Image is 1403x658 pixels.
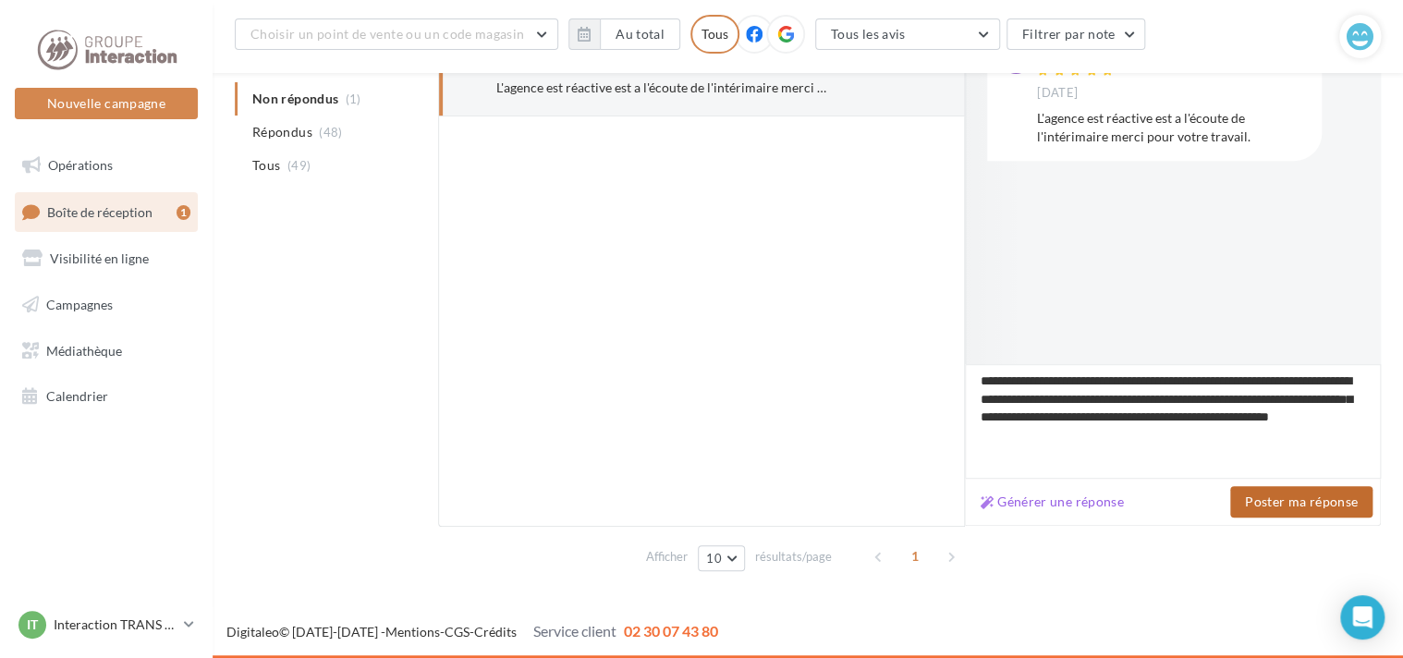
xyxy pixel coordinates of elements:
a: Médiathèque [11,332,201,371]
button: Au total [568,18,680,50]
span: © [DATE]-[DATE] - - - [226,624,718,640]
span: (49) [287,158,311,173]
span: Opérations [48,157,113,173]
span: 1 [900,542,930,571]
span: (48) [319,125,342,140]
button: 10 [698,545,745,571]
span: Tous [252,156,280,175]
div: Tous [690,15,739,54]
a: CGS [445,624,470,640]
button: Générer une réponse [973,491,1131,513]
span: Répondus [252,123,312,141]
span: Afficher [646,548,688,566]
div: 1 [177,205,190,220]
a: Crédits [474,624,517,640]
span: Tous les avis [831,26,906,42]
a: Campagnes [11,286,201,324]
a: IT Interaction TRANS EN [GEOGRAPHIC_DATA] [15,607,198,642]
span: 02 30 07 43 80 [624,622,718,640]
button: Au total [600,18,680,50]
span: Boîte de réception [47,203,152,219]
a: Mentions [385,624,440,640]
div: Open Intercom Messenger [1340,595,1385,640]
a: Opérations [11,146,201,185]
span: 10 [706,551,722,566]
a: Digitaleo [226,624,279,640]
a: Visibilité en ligne [11,239,201,278]
button: Filtrer par note [1006,18,1146,50]
span: Médiathèque [46,342,122,358]
button: Nouvelle campagne [15,88,198,119]
span: résultats/page [755,548,832,566]
button: Choisir un point de vente ou un code magasin [235,18,558,50]
span: Choisir un point de vente ou un code magasin [250,26,524,42]
div: L'agence est réactive est a l'écoute de l'intérimaire merci pour votre travail. [1037,109,1307,146]
button: Tous les avis [815,18,1000,50]
a: Boîte de réception1 [11,192,201,232]
span: Calendrier [46,388,108,404]
span: Visibilité en ligne [50,250,149,266]
a: Calendrier [11,377,201,416]
div: L'agence est réactive est a l'écoute de l'intérimaire merci pour votre travail. [496,79,828,97]
button: Poster ma réponse [1230,486,1372,518]
p: Interaction TRANS EN [GEOGRAPHIC_DATA] [54,615,177,634]
span: [DATE] [1037,85,1078,102]
span: Campagnes [46,297,113,312]
span: Service client [533,622,616,640]
span: IT [27,615,38,634]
